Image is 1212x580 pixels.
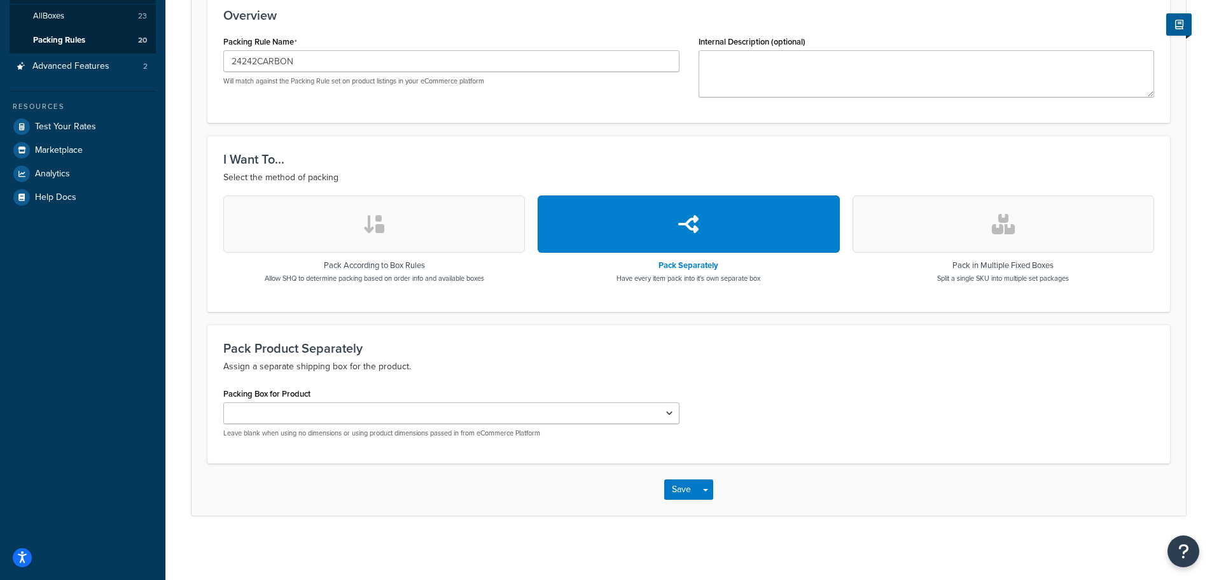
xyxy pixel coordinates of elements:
a: Advanced Features2 [10,55,156,78]
p: Leave blank when using no dimensions or using product dimensions passed in from eCommerce Platform [223,428,679,438]
a: Packing Rules20 [10,29,156,52]
a: AllBoxes23 [10,4,156,28]
button: Save [664,479,699,500]
a: Marketplace [10,139,156,162]
p: Have every item pack into it's own separate box [616,273,760,283]
a: Test Your Rates [10,115,156,138]
span: 20 [138,35,147,46]
h3: Pack Product Separately [223,341,1154,355]
span: 23 [138,11,147,22]
span: All Boxes [33,11,64,22]
p: Will match against the Packing Rule set on product listings in your eCommerce platform [223,76,679,86]
label: Packing Rule Name [223,37,297,47]
div: Resources [10,101,156,112]
span: Marketplace [35,145,83,156]
span: Advanced Features [32,61,109,72]
p: Select the method of packing [223,170,1154,185]
li: Advanced Features [10,55,156,78]
label: Internal Description (optional) [699,37,805,46]
span: Packing Rules [33,35,85,46]
h3: Pack According to Box Rules [265,261,484,270]
button: Open Resource Center [1167,535,1199,567]
a: Help Docs [10,186,156,209]
label: Packing Box for Product [223,389,310,399]
li: Packing Rules [10,29,156,52]
h3: I Want To... [223,152,1154,166]
span: Test Your Rates [35,122,96,132]
h3: Pack in Multiple Fixed Boxes [937,261,1069,270]
h3: Overview [223,8,1154,22]
p: Allow SHQ to determine packing based on order info and available boxes [265,273,484,283]
span: Help Docs [35,192,76,203]
a: Analytics [10,162,156,185]
p: Split a single SKU into multiple set packages [937,273,1069,283]
h3: Pack Separately [616,261,760,270]
span: Analytics [35,169,70,180]
p: Assign a separate shipping box for the product. [223,359,1154,374]
span: 2 [143,61,148,72]
button: Show Help Docs [1166,13,1192,36]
